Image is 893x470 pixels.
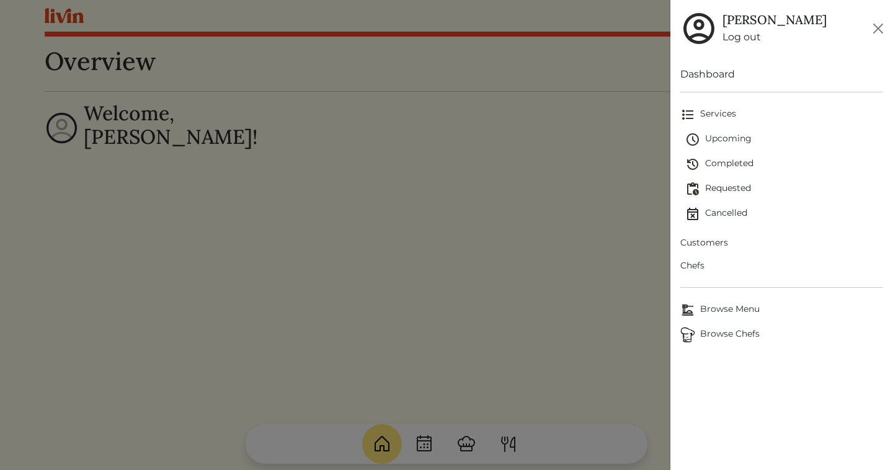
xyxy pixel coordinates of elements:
span: Chefs [680,259,883,272]
img: Browse Menu [680,303,695,317]
a: Chefs [680,254,883,277]
img: history-2b446bceb7e0f53b931186bf4c1776ac458fe31ad3b688388ec82af02103cd45.svg [685,157,700,172]
a: Dashboard [680,67,883,82]
a: Cancelled [685,202,883,226]
img: Browse Chefs [680,327,695,342]
img: user_account-e6e16d2ec92f44fc35f99ef0dc9cddf60790bfa021a6ecb1c896eb5d2907b31c.svg [680,10,718,47]
span: Requested [685,182,883,197]
span: Browse Menu [680,303,883,317]
a: Browse MenuBrowse Menu [680,298,883,322]
a: ChefsBrowse Chefs [680,322,883,347]
span: Services [680,107,883,122]
a: Customers [680,231,883,254]
img: event_cancelled-67e280bd0a9e072c26133efab016668ee6d7272ad66fa3c7eb58af48b074a3a4.svg [685,206,700,221]
span: Cancelled [685,206,883,221]
a: Log out [722,30,827,45]
a: Upcoming [685,127,883,152]
a: Completed [685,152,883,177]
span: Completed [685,157,883,172]
span: Browse Chefs [680,327,883,342]
img: format_list_bulleted-ebc7f0161ee23162107b508e562e81cd567eeab2455044221954b09d19068e74.svg [680,107,695,122]
img: pending_actions-fd19ce2ea80609cc4d7bbea353f93e2f363e46d0f816104e4e0650fdd7f915cf.svg [685,182,700,197]
a: Requested [685,177,883,202]
h5: [PERSON_NAME] [722,12,827,27]
button: Close [868,19,888,38]
img: schedule-fa401ccd6b27cf58db24c3bb5584b27dcd8bd24ae666a918e1c6b4ae8c451a22.svg [685,132,700,147]
a: Services [680,102,883,127]
span: Upcoming [685,132,883,147]
span: Customers [680,236,883,249]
